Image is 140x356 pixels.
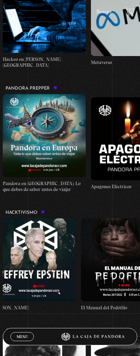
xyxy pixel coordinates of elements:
span: Menu [17,335,28,339]
h3: Pandora Prepper [6,86,57,91]
a: Buscar [96,9,112,15]
h4: Hackeo en [PERSON_NAME][GEOGRAPHIC_DATA] [3,56,86,69]
a: View your shopping cart [125,7,134,17]
h3: Hacktivismo [6,210,45,215]
h3: Asesinos Seriales [6,328,59,333]
h4: Pandora en [GEOGRAPHIC_DATA]: Lo que debes de saber antes de viajar [3,181,86,193]
a: Pandora en [GEOGRAPHIC_DATA]: Lo que debes de saber antes de viajar [3,94,86,193]
span: Cerrar [14,340,30,345]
